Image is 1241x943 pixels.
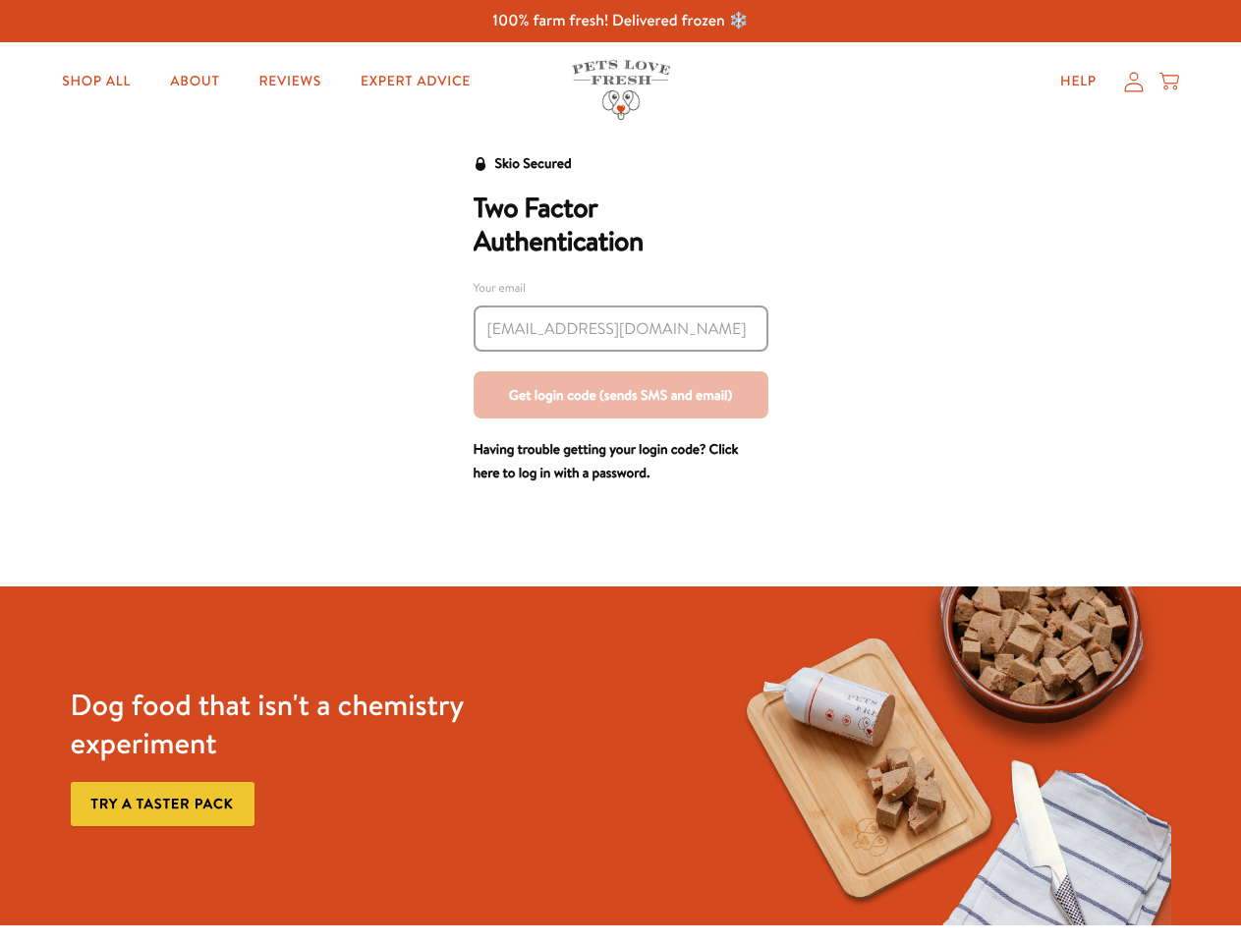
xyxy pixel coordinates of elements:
a: Help [1044,62,1112,101]
img: Pets Love Fresh [572,60,670,120]
a: Shop All [46,62,146,101]
a: Skio Secured [474,152,572,192]
h2: Two Factor Authentication [474,192,768,258]
a: Reviews [243,62,336,101]
img: Fussy [721,586,1170,925]
a: Expert Advice [345,62,486,101]
h3: Dog food that isn't a chemistry experiment [71,686,520,762]
a: Having trouble getting your login code? Click here to log in with a password. [474,439,739,482]
svg: Security [474,157,487,171]
div: Skio Secured [495,152,572,176]
a: About [154,62,235,101]
a: Try a taster pack [71,782,254,826]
